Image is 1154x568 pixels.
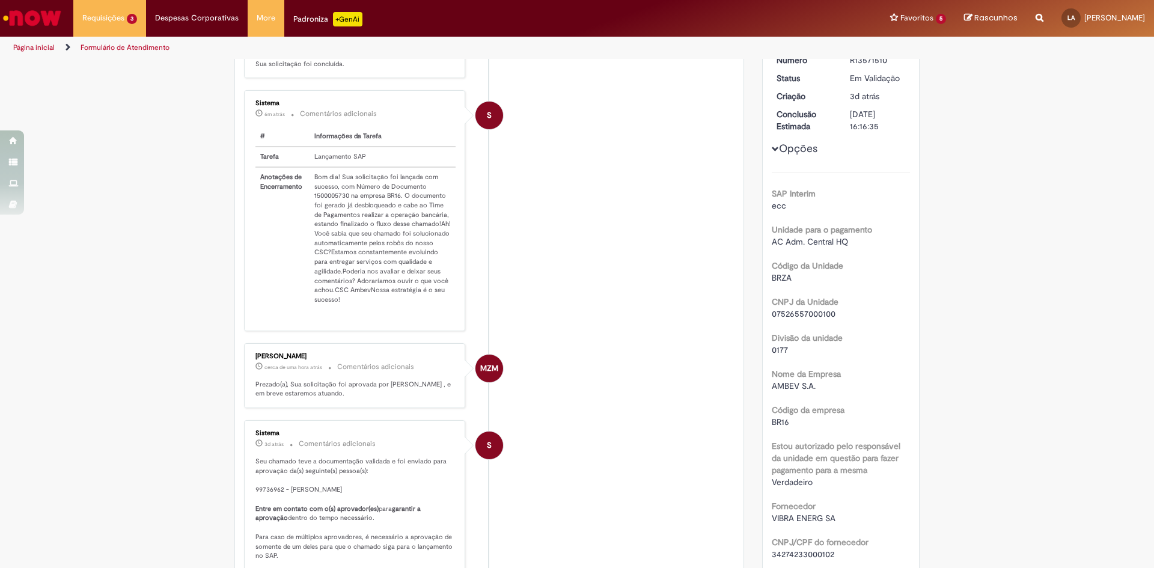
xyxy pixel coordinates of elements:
span: Despesas Corporativas [155,12,239,24]
span: BRZA [772,272,792,283]
div: System [475,432,503,459]
p: Prezado(a), Sua solicitação foi aprovada por [PERSON_NAME] , e em breve estaremos atuando. [255,380,456,399]
a: Rascunhos [964,13,1018,24]
td: Bom dia! Sua solicitação foi lançada com sucesso, com Número de Documento 1500005730 na empresa B... [310,167,456,310]
b: garantir a aprovação [255,504,423,523]
span: ecc [772,200,786,211]
th: Informações da Tarefa [310,127,456,147]
dt: Criação [768,90,841,102]
div: Marcelo Zaninari Mazzon [475,355,503,382]
th: Tarefa [255,147,310,167]
dt: Conclusão Estimada [768,108,841,132]
span: 6m atrás [264,111,285,118]
span: 3d atrás [850,91,879,102]
time: 26/09/2025 16:16:31 [850,91,879,102]
span: Verdadeiro [772,477,813,487]
small: Comentários adicionais [337,362,414,372]
dt: Status [768,72,841,84]
div: 26/09/2025 16:16:31 [850,90,906,102]
th: # [255,127,310,147]
b: Estou autorizado pelo responsável da unidade em questão para fazer pagamento para a mesma [772,441,900,475]
b: CNPJ/CPF do fornecedor [772,537,869,548]
dt: Número [768,54,841,66]
span: S [487,101,492,130]
td: Lançamento SAP [310,147,456,167]
b: Código da empresa [772,405,844,415]
img: ServiceNow [1,6,63,30]
small: Comentários adicionais [300,109,377,119]
span: Requisições [82,12,124,24]
b: Nome da Empresa [772,368,841,379]
time: 29/09/2025 08:16:24 [264,364,322,371]
span: BR16 [772,417,789,427]
div: R13571510 [850,54,906,66]
b: Entre em contato com o(s) aprovador(es) [255,504,379,513]
b: Divisão da unidade [772,332,843,343]
b: Código da Unidade [772,260,843,271]
span: Rascunhos [974,12,1018,23]
div: System [475,102,503,129]
div: Sistema [255,100,456,107]
span: 3 [127,14,137,24]
span: MZM [480,354,498,383]
div: Sistema [255,430,456,437]
span: AC Adm. Central HQ [772,236,848,247]
div: [PERSON_NAME] [255,353,456,360]
span: S [487,431,492,460]
a: Página inicial [13,43,55,52]
span: More [257,12,275,24]
div: [DATE] 16:16:35 [850,108,906,132]
b: SAP Interim [772,188,816,199]
span: Favoritos [900,12,933,24]
span: LA [1067,14,1075,22]
b: Fornecedor [772,501,816,512]
div: Padroniza [293,12,362,26]
ul: Trilhas de página [9,37,760,59]
th: Anotações de Encerramento [255,167,310,310]
span: 0177 [772,344,788,355]
b: Unidade para o pagamento [772,224,872,235]
small: Comentários adicionais [299,439,376,449]
span: cerca de uma hora atrás [264,364,322,371]
p: +GenAi [333,12,362,26]
div: Em Validação [850,72,906,84]
span: AMBEV S.A. [772,380,816,391]
span: 34274233000102 [772,549,834,560]
b: CNPJ da Unidade [772,296,838,307]
time: 29/09/2025 09:32:26 [264,111,285,118]
time: 27/09/2025 09:02:09 [264,441,284,448]
span: VIBRA ENERG SA [772,513,835,524]
span: [PERSON_NAME] [1084,13,1145,23]
span: 3d atrás [264,441,284,448]
span: 5 [936,14,946,24]
span: 07526557000100 [772,308,835,319]
a: Formulário de Atendimento [81,43,169,52]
